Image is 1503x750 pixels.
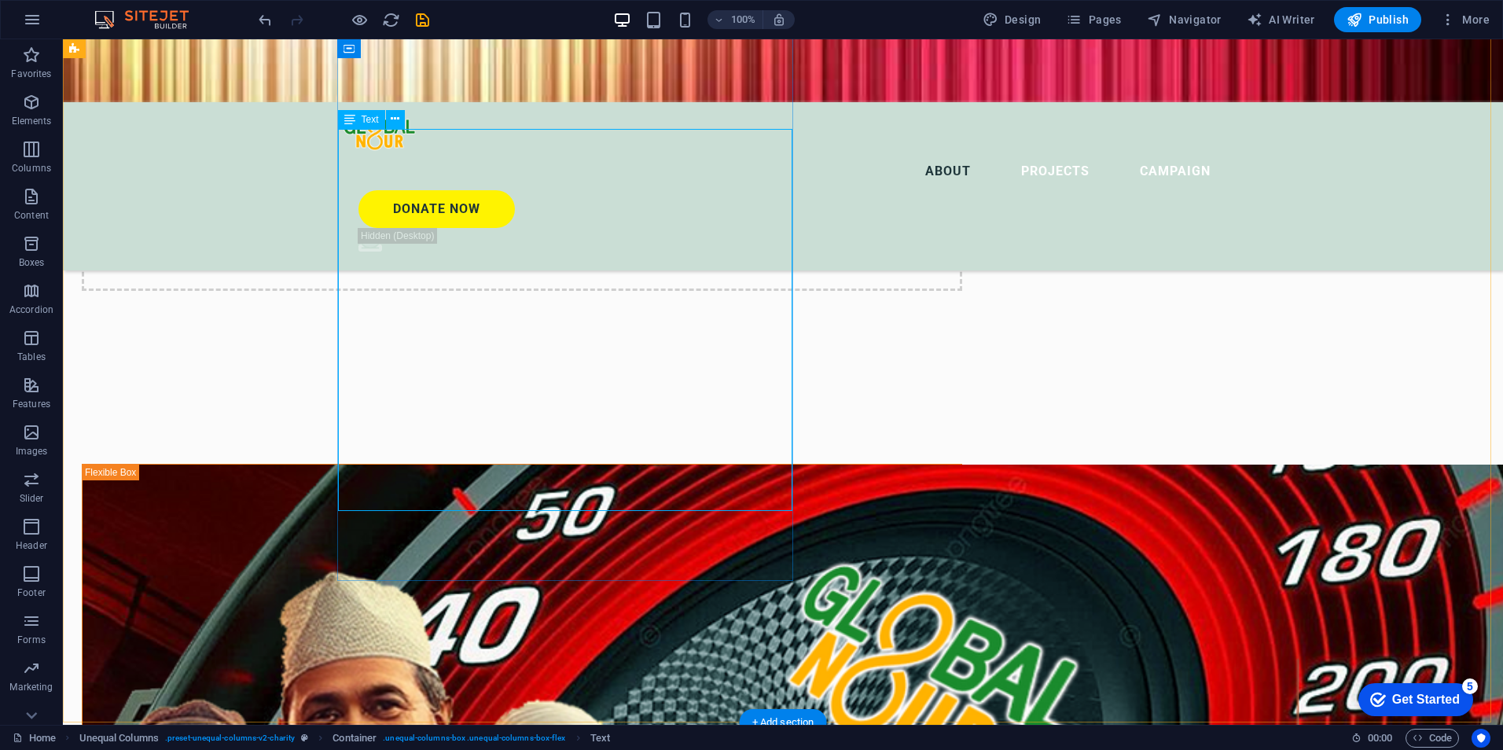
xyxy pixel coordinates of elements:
button: Navigator [1141,7,1228,32]
div: Design (Ctrl+Alt+Y) [976,7,1048,32]
span: AI Writer [1247,12,1315,28]
span: Pages [1066,12,1121,28]
span: 00 00 [1368,729,1392,748]
span: Code [1413,729,1452,748]
button: Publish [1334,7,1421,32]
h6: Session time [1351,729,1393,748]
button: Usercentrics [1472,729,1490,748]
span: Text [362,115,379,124]
p: Footer [17,586,46,599]
span: . unequal-columns-box .unequal-columns-box-flex [383,729,565,748]
p: Slider [20,492,44,505]
p: Features [13,398,50,410]
button: Code [1406,729,1459,748]
i: Save (Ctrl+S) [413,11,432,29]
button: More [1434,7,1496,32]
p: Accordion [9,303,53,316]
button: 100% [707,10,763,29]
span: . preset-unequal-columns-v2-charity [165,729,295,748]
i: Undo: Change image (Ctrl+Z) [256,11,274,29]
button: AI Writer [1240,7,1321,32]
div: + Add section [740,709,827,736]
i: Reload page [382,11,400,29]
p: Elements [12,115,52,127]
p: Tables [17,351,46,363]
p: Boxes [19,256,45,269]
h6: 100% [731,10,756,29]
div: Get Started 5 items remaining, 0% complete [13,8,127,41]
button: reload [381,10,400,29]
p: Images [16,445,48,458]
button: undo [255,10,274,29]
p: Header [16,539,47,552]
i: On resize automatically adjust zoom level to fit chosen device. [772,13,786,27]
div: Get Started [46,17,114,31]
span: : [1379,732,1381,744]
span: Publish [1347,12,1409,28]
img: Editor Logo [90,10,208,29]
p: Content [14,209,49,222]
a: Click to cancel selection. Double-click to open Pages [13,729,56,748]
p: Columns [12,162,51,175]
button: save [413,10,432,29]
p: Forms [17,634,46,646]
p: Favorites [11,68,51,80]
p: Marketing [9,681,53,693]
div: 5 [116,3,132,19]
button: Design [976,7,1048,32]
span: Click to select. Double-click to edit [79,729,159,748]
button: Pages [1060,7,1127,32]
i: This element is a customizable preset [301,733,308,742]
span: Click to select. Double-click to edit [590,729,610,748]
span: More [1440,12,1490,28]
button: Click here to leave preview mode and continue editing [350,10,369,29]
span: Design [983,12,1042,28]
span: Click to select. Double-click to edit [333,729,377,748]
nav: breadcrumb [79,729,610,748]
span: Navigator [1147,12,1222,28]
